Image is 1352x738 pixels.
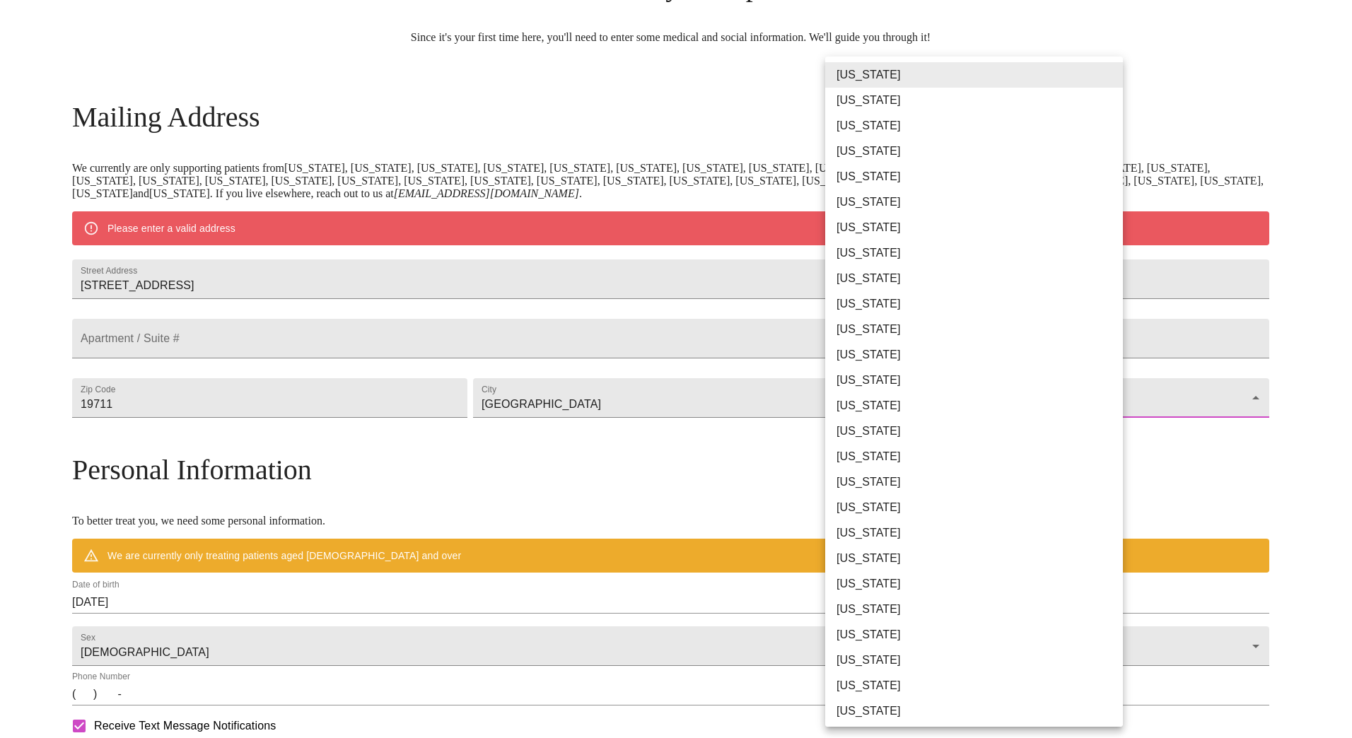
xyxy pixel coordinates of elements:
[825,139,1134,164] li: [US_STATE]
[825,240,1134,266] li: [US_STATE]
[825,495,1134,520] li: [US_STATE]
[825,215,1134,240] li: [US_STATE]
[825,113,1134,139] li: [US_STATE]
[825,342,1134,368] li: [US_STATE]
[825,418,1134,444] li: [US_STATE]
[825,520,1134,546] li: [US_STATE]
[825,164,1134,189] li: [US_STATE]
[825,62,1134,88] li: [US_STATE]
[825,698,1134,724] li: [US_STATE]
[825,673,1134,698] li: [US_STATE]
[825,189,1134,215] li: [US_STATE]
[825,444,1134,469] li: [US_STATE]
[825,317,1134,342] li: [US_STATE]
[825,368,1134,393] li: [US_STATE]
[825,571,1134,597] li: [US_STATE]
[825,622,1134,648] li: [US_STATE]
[825,546,1134,571] li: [US_STATE]
[825,469,1134,495] li: [US_STATE]
[825,88,1134,113] li: [US_STATE]
[825,597,1134,622] li: [US_STATE]
[825,266,1134,291] li: [US_STATE]
[825,393,1134,418] li: [US_STATE]
[825,291,1134,317] li: [US_STATE]
[825,648,1134,673] li: [US_STATE]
